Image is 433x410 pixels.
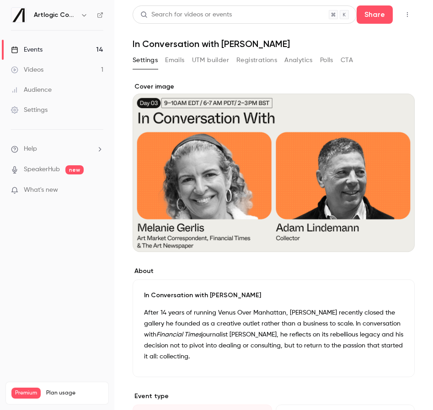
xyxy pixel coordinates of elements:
h1: In Conversation with [PERSON_NAME] [133,38,415,49]
button: UTM builder [192,53,229,68]
p: After 14 years of running Venus Over Manhattan, [PERSON_NAME] recently closed the gallery he foun... [144,307,403,362]
span: Premium [11,388,41,399]
p: In Conversation with [PERSON_NAME] [144,291,403,300]
button: CTA [341,53,353,68]
button: Analytics [284,53,313,68]
a: SpeakerHub [24,165,60,174]
span: Help [24,144,37,154]
div: Audience [11,85,52,95]
button: Share [357,5,393,24]
label: About [133,267,415,276]
button: Polls [320,53,333,68]
button: Registrations [236,53,277,68]
p: Event type [133,392,415,401]
span: Plan usage [46,389,103,397]
div: Videos [11,65,43,74]
button: Emails [165,53,184,68]
div: Settings [11,105,48,115]
span: What's new [24,185,58,195]
section: Cover image [133,82,415,252]
div: Events [11,45,43,54]
img: Artlogic Connect 2025 [11,8,26,22]
div: Search for videos or events [140,10,232,20]
label: Cover image [133,82,415,91]
button: Settings [133,53,158,68]
li: help-dropdown-opener [11,144,103,154]
h6: Artlogic Connect 2025 [34,11,77,20]
iframe: Noticeable Trigger [92,186,103,194]
em: Financial Times [156,331,201,338]
span: new [65,165,84,174]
